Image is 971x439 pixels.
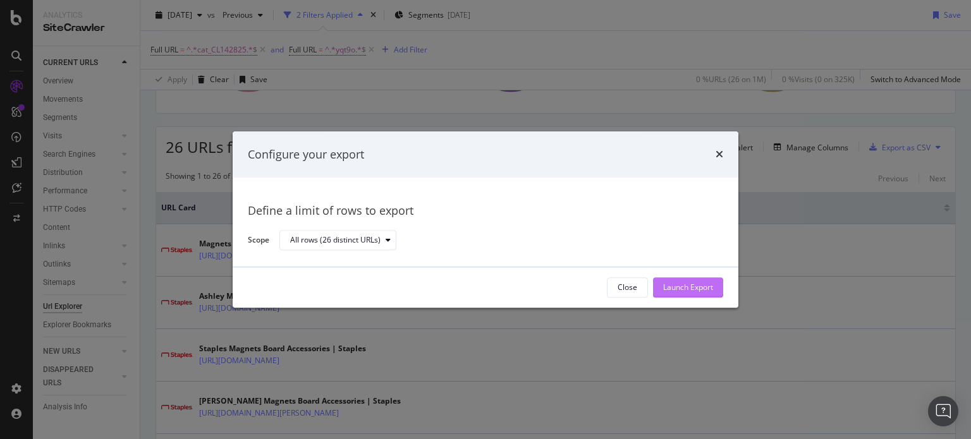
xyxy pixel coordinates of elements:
[248,147,364,163] div: Configure your export
[233,131,738,308] div: modal
[663,282,713,293] div: Launch Export
[248,203,723,220] div: Define a limit of rows to export
[618,282,637,293] div: Close
[716,147,723,163] div: times
[928,396,958,426] div: Open Intercom Messenger
[653,277,723,298] button: Launch Export
[607,277,648,298] button: Close
[279,231,396,251] button: All rows (26 distinct URLs)
[248,234,269,248] label: Scope
[290,237,381,244] div: All rows (26 distinct URLs)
